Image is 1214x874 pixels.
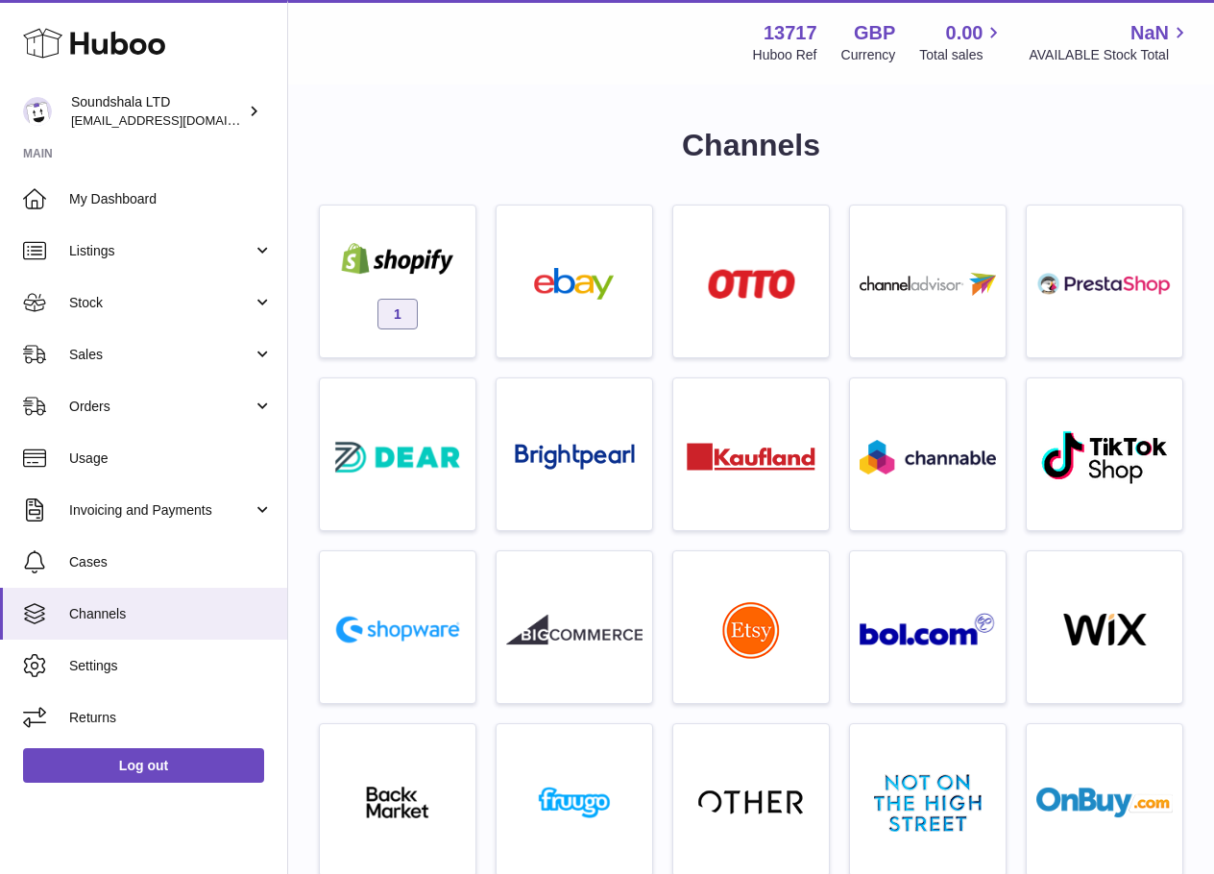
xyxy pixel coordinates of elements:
span: AVAILABLE Stock Total [1029,46,1191,64]
span: Returns [69,709,273,727]
span: Invoicing and Payments [69,501,253,520]
a: notonthehighstreet [860,734,996,866]
img: roseta-tiktokshop [1040,429,1170,485]
img: onbuy [1036,787,1173,818]
div: Huboo Ref [753,46,817,64]
img: roseta-bol [860,613,996,646]
strong: 13717 [764,20,817,46]
a: NaN AVAILABLE Stock Total [1029,20,1191,64]
a: wix [1036,561,1173,693]
div: Currency [841,46,896,64]
img: shopify [329,243,466,275]
h1: Channels [319,125,1183,166]
img: roseta-channable [860,440,996,474]
a: roseta-channable [860,388,996,521]
img: fruugo [506,787,643,818]
div: Soundshala LTD [71,93,244,130]
a: Log out [23,748,264,783]
img: roseta-dear [329,436,466,478]
a: roseta-dear [329,388,466,521]
a: roseta-channel-advisor [860,215,996,348]
span: Orders [69,398,253,416]
a: roseta-etsy [683,561,819,693]
img: roseta-otto [708,269,795,299]
span: Listings [69,242,253,260]
span: Usage [69,449,273,468]
a: shopify 1 [329,215,466,348]
img: wix [1036,614,1173,645]
img: roseta-brightpearl [515,444,635,471]
span: Settings [69,657,273,675]
a: roseta-kaufland [683,388,819,521]
a: 0.00 Total sales [919,20,1005,64]
a: other [683,734,819,866]
a: backmarket [329,734,466,866]
a: roseta-bol [860,561,996,693]
img: roseta-shopware [329,610,466,649]
img: backmarket [329,787,466,818]
img: roseta-channel-advisor [860,273,996,296]
img: ebay [506,268,643,300]
a: ebay [506,215,643,348]
a: onbuy [1036,734,1173,866]
span: Channels [69,605,273,623]
span: Stock [69,294,253,312]
span: 1 [377,299,418,329]
span: [EMAIL_ADDRESS][DOMAIN_NAME] [71,112,282,128]
img: internalAdmin-13717@internal.huboo.com [23,97,52,126]
img: other [698,789,804,817]
a: roseta-otto [683,215,819,348]
img: roseta-bigcommerce [506,614,643,645]
img: notonthehighstreet [874,774,982,832]
strong: GBP [854,20,895,46]
span: My Dashboard [69,190,273,208]
span: 0.00 [946,20,983,46]
img: roseta-etsy [722,601,780,659]
a: roseta-shopware [329,561,466,693]
a: fruugo [506,734,643,866]
a: roseta-tiktokshop [1036,388,1173,521]
a: roseta-brightpearl [506,388,643,521]
span: Sales [69,346,253,364]
img: roseta-kaufland [687,443,815,471]
span: Total sales [919,46,1005,64]
span: NaN [1130,20,1169,46]
span: Cases [69,553,273,571]
a: roseta-prestashop [1036,215,1173,348]
img: roseta-prestashop [1036,268,1173,300]
a: roseta-bigcommerce [506,561,643,693]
